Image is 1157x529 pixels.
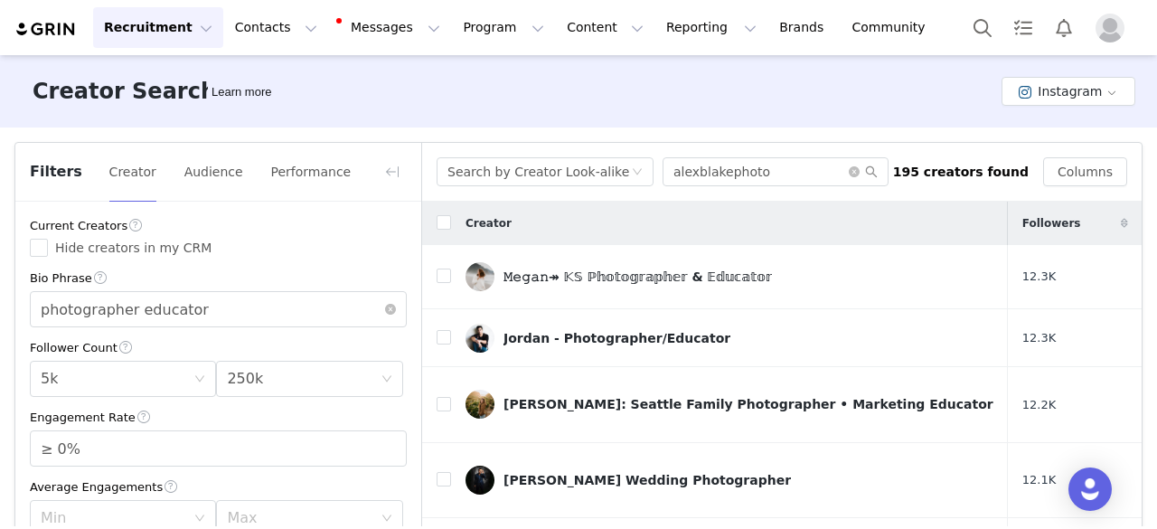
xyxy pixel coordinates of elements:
img: v2 [466,466,494,495]
div: Open Intercom Messenger [1068,468,1112,511]
i: icon: close-circle [849,166,860,177]
div: 5k [41,362,58,396]
a: Community [842,7,945,48]
div: Min [41,509,185,527]
input: Enter keyword [30,291,407,327]
input: Engagement Rate [31,431,406,466]
div: Tooltip anchor [208,83,275,101]
span: 12.1K [1022,471,1056,489]
div: Jordan - Photographer/Educator [503,331,730,345]
div: 195 creators found [893,163,1029,182]
div: Follower Count [30,338,407,357]
img: grin logo [14,21,78,38]
h3: Creator Search [33,75,216,108]
button: Contacts [224,7,328,48]
img: placeholder-profile.jpg [1096,14,1124,43]
div: 𝙼𝚎𝚐𝚊𝚗↠ 𝕂𝕊 ℙ𝕙𝕠𝕥𝕠𝕘𝕣𝕒𝕡𝕙𝕖𝕣 & 𝔼𝕕𝕦𝕔𝕒𝕥𝕠𝕣 [503,269,772,284]
div: [PERSON_NAME] Wedding Photographer [503,473,791,487]
button: Content [556,7,654,48]
a: Tasks [1003,7,1043,48]
a: [PERSON_NAME]: Seattle Family Photographer • Marketing Educator [466,390,993,419]
a: 𝙼𝚎𝚐𝚊𝚗↠ 𝕂𝕊 ℙ𝕙𝕠𝕥𝕠𝕘𝕣𝕒𝕡𝕙𝕖𝕣 & 𝔼𝕕𝕦𝕔𝕒𝕥𝕠𝕣 [466,262,993,291]
button: Notifications [1044,7,1084,48]
button: Profile [1085,14,1143,43]
div: [PERSON_NAME]: Seattle Family Photographer • Marketing Educator [503,397,993,411]
a: Jordan - Photographer/Educator [466,324,993,353]
div: Current Creators [30,216,407,235]
i: icon: down [632,166,643,179]
button: Program [452,7,555,48]
button: Messages [329,7,451,48]
div: 250k [227,362,263,396]
i: icon: search [865,165,878,178]
span: 12.3K [1022,268,1056,286]
button: Instagram [1002,77,1135,106]
img: v2 [466,324,494,353]
a: Brands [768,7,840,48]
i: icon: close-circle [385,304,396,315]
button: Search [963,7,1002,48]
span: Creator [466,215,512,231]
button: Creator [108,157,157,186]
i: icon: down [194,513,205,525]
div: Search by Creator Look-alike [447,158,629,185]
input: Search... [663,157,889,186]
div: Max [227,509,372,527]
i: icon: down [381,513,392,525]
button: Recruitment [93,7,223,48]
img: v2 [466,262,494,291]
button: Columns [1043,157,1127,186]
div: Engagement Rate [30,408,407,427]
span: Hide creators in my CRM [48,241,219,255]
div: Average Engagements [30,477,407,496]
span: 12.2K [1022,396,1056,414]
button: Reporting [655,7,767,48]
span: Filters [30,161,82,183]
button: Audience [183,157,244,186]
img: v2 [466,390,494,419]
span: 12.3K [1022,329,1056,347]
a: [PERSON_NAME] Wedding Photographer [466,466,993,495]
span: Followers [1022,215,1081,231]
div: Bio Phrase [30,269,407,288]
button: Performance [269,157,352,186]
